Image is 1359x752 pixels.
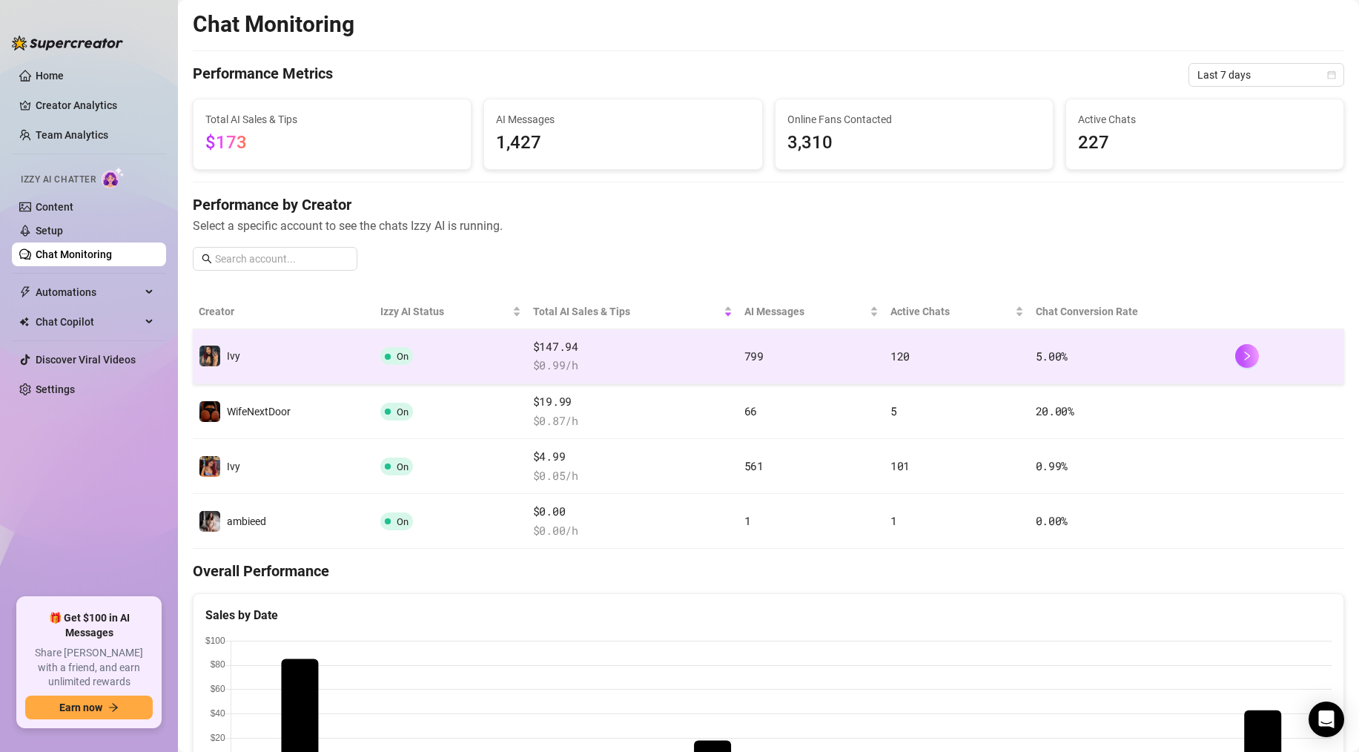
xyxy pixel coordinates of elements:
img: ambieed [199,511,220,532]
span: Ivy [227,461,240,472]
div: Open Intercom Messenger [1309,702,1344,737]
span: Last 7 days [1197,64,1335,86]
th: Total AI Sales & Tips [527,294,738,329]
a: Settings [36,383,75,395]
span: 5 [890,403,897,418]
span: AI Messages [496,111,750,128]
img: WifeNextDoor [199,401,220,422]
span: 3,310 [787,129,1041,157]
img: logo-BBDzfeDw.svg [12,36,123,50]
span: 66 [744,403,757,418]
span: $ 0.05 /h [533,467,733,485]
span: Izzy AI Status [380,303,509,320]
span: $ 0.99 /h [533,357,733,375]
span: AI Messages [744,303,867,320]
a: Content [36,201,73,213]
span: Share [PERSON_NAME] with a friend, and earn unlimited rewards [25,646,153,690]
th: Chat Conversion Rate [1030,294,1229,329]
span: WifeNextDoor [227,406,291,418]
a: Setup [36,225,63,237]
a: Creator Analytics [36,93,154,117]
div: Sales by Date [205,606,1332,624]
a: Team Analytics [36,129,108,141]
span: On [397,516,409,527]
span: 1 [744,513,751,528]
h4: Performance Metrics [193,63,333,87]
span: $19.99 [533,393,733,411]
span: 227 [1078,129,1332,157]
span: 20.00 % [1036,403,1074,418]
span: Select a specific account to see the chats Izzy AI is running. [193,217,1344,235]
span: Active Chats [1078,111,1332,128]
span: Active Chats [890,303,1012,320]
span: 1,427 [496,129,750,157]
button: Earn nowarrow-right [25,696,153,719]
img: Ivy [199,456,220,477]
span: thunderbolt [19,286,31,298]
span: 0.99 % [1036,458,1068,473]
h4: Performance by Creator [193,194,1344,215]
span: 🎁 Get $100 in AI Messages [25,611,153,640]
span: search [202,254,212,264]
span: Automations [36,280,141,304]
span: 101 [890,458,910,473]
span: Chat Copilot [36,310,141,334]
span: calendar [1327,70,1336,79]
img: Chat Copilot [19,317,29,327]
span: $4.99 [533,448,733,466]
th: Izzy AI Status [374,294,527,329]
span: 561 [744,458,764,473]
span: Earn now [59,702,102,713]
span: On [397,461,409,472]
img: AI Chatter [102,167,125,188]
th: AI Messages [738,294,884,329]
input: Search account... [215,251,348,267]
span: 5.00 % [1036,349,1068,363]
a: Chat Monitoring [36,248,112,260]
h2: Chat Monitoring [193,10,354,39]
h4: Overall Performance [193,561,1344,581]
span: Total AI Sales & Tips [205,111,459,128]
span: $ 0.00 /h [533,522,733,540]
span: 1 [890,513,897,528]
span: On [397,351,409,362]
span: 799 [744,349,764,363]
span: $147.94 [533,338,733,356]
span: Online Fans Contacted [787,111,1041,128]
button: right [1235,344,1259,368]
span: Izzy AI Chatter [21,173,96,187]
th: Creator [193,294,374,329]
th: Active Chats [884,294,1030,329]
img: Ivy [199,346,220,366]
span: arrow-right [108,702,119,713]
span: On [397,406,409,418]
span: right [1242,351,1252,361]
span: 120 [890,349,910,363]
span: $ 0.87 /h [533,412,733,430]
span: $0.00 [533,503,733,521]
span: ambieed [227,515,266,527]
span: Ivy [227,350,240,362]
span: $173 [205,132,247,153]
a: Discover Viral Videos [36,354,136,366]
span: Total AI Sales & Tips [533,303,721,320]
span: 0.00 % [1036,513,1068,528]
a: Home [36,70,64,82]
